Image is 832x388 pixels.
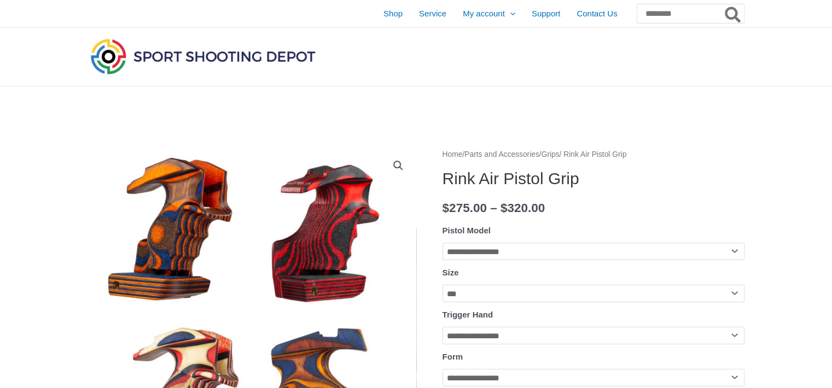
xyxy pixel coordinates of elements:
[723,4,744,23] button: Search
[443,226,491,235] label: Pistol Model
[443,310,493,319] label: Trigger Hand
[443,150,463,158] a: Home
[443,201,450,215] span: $
[443,268,459,277] label: Size
[443,169,744,189] h1: Rink Air Pistol Grip
[443,352,463,361] label: Form
[501,201,545,215] bdi: 320.00
[443,148,744,162] nav: Breadcrumb
[490,201,497,215] span: –
[542,150,560,158] a: Grips
[88,36,318,77] img: Sport Shooting Depot
[443,201,487,215] bdi: 275.00
[464,150,539,158] a: Parts and Accessories
[388,156,408,175] a: View full-screen image gallery
[501,201,508,215] span: $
